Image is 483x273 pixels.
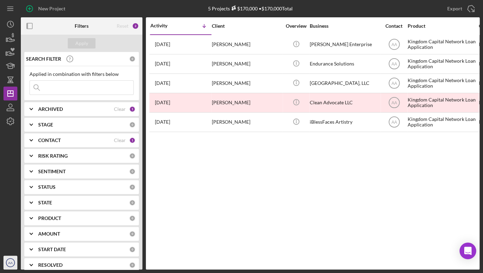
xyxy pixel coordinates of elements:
[129,215,135,221] div: 0
[38,215,61,221] b: PRODUCT
[150,23,181,28] div: Activity
[129,137,135,143] div: 1
[408,35,477,54] div: Kingdom Capital Network Loan Application
[30,71,134,77] div: Applied in combination with filters below
[75,38,88,49] div: Apply
[310,113,379,131] div: iBlessFaces Artistry
[459,243,476,259] div: Open Intercom Messenger
[155,119,170,125] time: 2025-05-20 18:02
[391,81,397,86] text: AA
[38,262,63,268] b: RESOLVED
[129,122,135,128] div: 0
[440,2,480,16] button: Export
[3,256,17,270] button: AA
[129,184,135,190] div: 0
[155,42,170,47] time: 2025-07-02 17:37
[117,23,128,29] div: Reset
[408,94,477,112] div: Kingdom Capital Network Loan Application
[129,231,135,237] div: 0
[212,74,281,93] div: [PERSON_NAME]
[38,138,61,143] b: CONTACT
[212,23,281,29] div: Client
[408,55,477,73] div: Kingdom Capital Network Loan Application
[212,55,281,73] div: [PERSON_NAME]
[114,138,126,143] div: Clear
[391,62,397,67] text: AA
[212,35,281,54] div: [PERSON_NAME]
[310,23,379,29] div: Business
[408,74,477,93] div: Kingdom Capital Network Loan Application
[155,61,170,67] time: 2025-06-26 20:07
[26,56,61,62] b: SEARCH FILTER
[21,2,72,16] button: New Project
[310,55,379,73] div: Endurance Solutions
[391,120,397,125] text: AA
[38,122,53,127] b: STAGE
[38,106,63,112] b: ARCHIVED
[129,56,135,62] div: 0
[38,184,56,190] b: STATUS
[155,80,170,86] time: 2025-06-25 18:51
[38,200,52,205] b: STATE
[38,153,68,159] b: RISK RATING
[38,231,60,237] b: AMOUNT
[391,100,397,105] text: AA
[129,168,135,175] div: 0
[208,6,292,11] div: 5 Projects • $170,000 Total
[129,153,135,159] div: 0
[114,106,126,112] div: Clear
[381,23,407,29] div: Contact
[408,113,477,131] div: Kingdom Capital Network Loan Application
[129,106,135,112] div: 1
[8,261,13,265] text: AA
[129,246,135,253] div: 0
[129,200,135,206] div: 0
[310,74,379,93] div: [GEOGRAPHIC_DATA], LLC
[38,2,65,16] div: New Project
[75,23,89,29] b: Filters
[212,113,281,131] div: [PERSON_NAME]
[68,38,95,49] button: Apply
[391,42,397,47] text: AA
[408,23,477,29] div: Product
[38,247,66,252] b: START DATE
[283,23,309,29] div: Overview
[129,262,135,268] div: 0
[447,2,462,16] div: Export
[230,6,257,11] div: $170,000
[310,35,379,54] div: [PERSON_NAME] Enterprise
[155,100,170,105] time: 2025-06-19 15:38
[38,169,66,174] b: SENTIMENT
[132,23,139,29] div: 2
[310,94,379,112] div: Clean Advocate LLC
[212,94,281,112] div: [PERSON_NAME]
